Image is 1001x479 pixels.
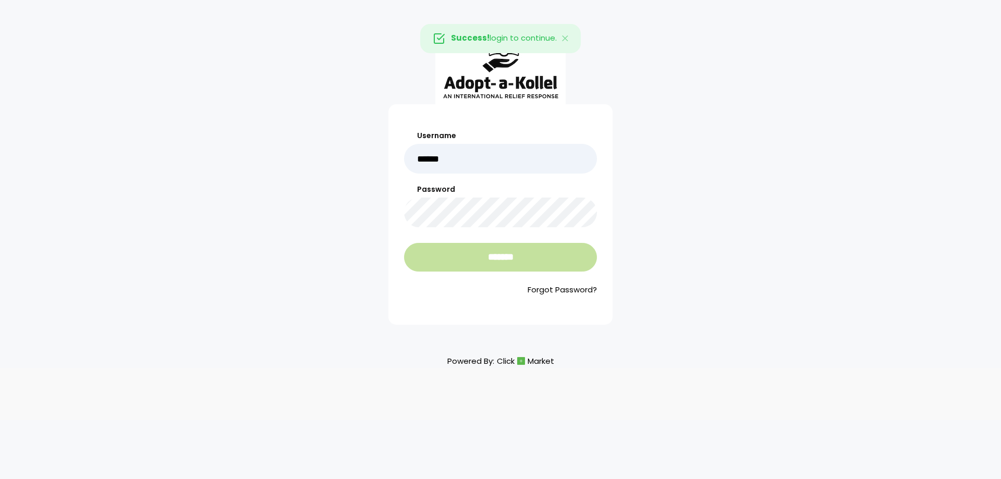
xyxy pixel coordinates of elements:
label: Password [404,184,597,195]
div: login to continue. [420,24,581,53]
label: Username [404,130,597,141]
a: Forgot Password? [404,284,597,296]
p: Powered By: [447,354,554,368]
button: Close [551,24,581,53]
a: ClickMarket [497,354,554,368]
img: aak_logo_sm.jpeg [435,29,566,104]
strong: Success! [451,32,490,43]
img: cm_icon.png [517,357,525,365]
